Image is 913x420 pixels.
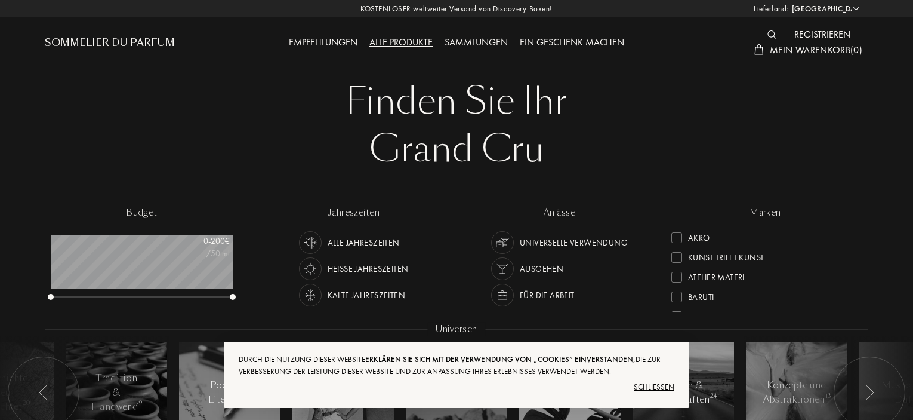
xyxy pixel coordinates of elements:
font: Anlässe [544,206,575,219]
font: Atelier Materi [688,272,745,283]
font: Grand Cru [369,124,544,174]
a: Sommelier du Parfum [45,36,175,50]
img: arr_left.svg [39,385,48,400]
img: usage_season_hot_white.svg [302,260,319,277]
img: usage_occasion_all_white.svg [494,234,511,251]
font: Durch die Nutzung dieser Website [239,354,365,364]
img: usage_occasion_party_white.svg [494,260,511,277]
font: Binet-Papillon [688,311,747,322]
font: - [208,235,211,246]
img: usage_occasion_work_white.svg [494,287,511,303]
font: Marken [749,206,781,219]
font: Finden Sie Ihr [346,76,567,126]
font: Für die Arbeit [520,290,575,301]
img: search_icn_white.svg [767,30,776,39]
a: Alle Produkte [363,36,439,48]
font: Poesie & Literatur [208,378,250,406]
font: 0 [203,235,208,246]
img: arr_left.svg [865,385,874,400]
font: Universen [436,323,477,335]
font: Budget [126,206,158,219]
font: 0 [853,44,859,56]
a: Empfehlungen [283,36,363,48]
a: Ein Geschenk machen [514,36,630,48]
font: Ausgehen [520,263,563,274]
img: usage_season_average_white.svg [302,234,319,251]
font: Universelle Verwendung [520,237,628,248]
font: Registrieren [794,28,850,41]
font: erklären Sie sich mit der Verwendung von „Cookies“ einverstanden, [365,354,636,364]
a: Registrieren [788,28,856,41]
a: Sammlungen [439,36,514,48]
font: Jahreszeiten [328,206,380,219]
font: Empfehlungen [289,36,357,48]
font: Kunst trifft Kunst [688,252,764,263]
font: 24 [710,392,717,400]
font: Baruti [688,292,714,302]
font: € [225,235,230,246]
font: ) [859,44,862,56]
img: usage_season_cold_white.svg [302,287,319,303]
font: ( [850,44,853,56]
font: Akro [688,232,710,243]
font: KOSTENLOSER weltweiter Versand von Discovery-Boxen! [360,4,553,14]
font: Ein Geschenk machen [520,36,624,48]
font: Heiße Jahreszeiten [328,263,409,274]
font: Schließen [634,382,674,392]
font: Sammlungen [445,36,508,48]
font: Alle Jahreszeiten [328,237,400,248]
font: Alle Produkte [369,36,433,48]
font: Kalte Jahreszeiten [328,290,406,301]
font: Lieferland: [754,4,789,14]
font: Mein Warenkorb [770,44,850,56]
font: /50 ml [206,248,230,259]
font: 200 [211,235,225,246]
img: cart_white.svg [754,44,764,55]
